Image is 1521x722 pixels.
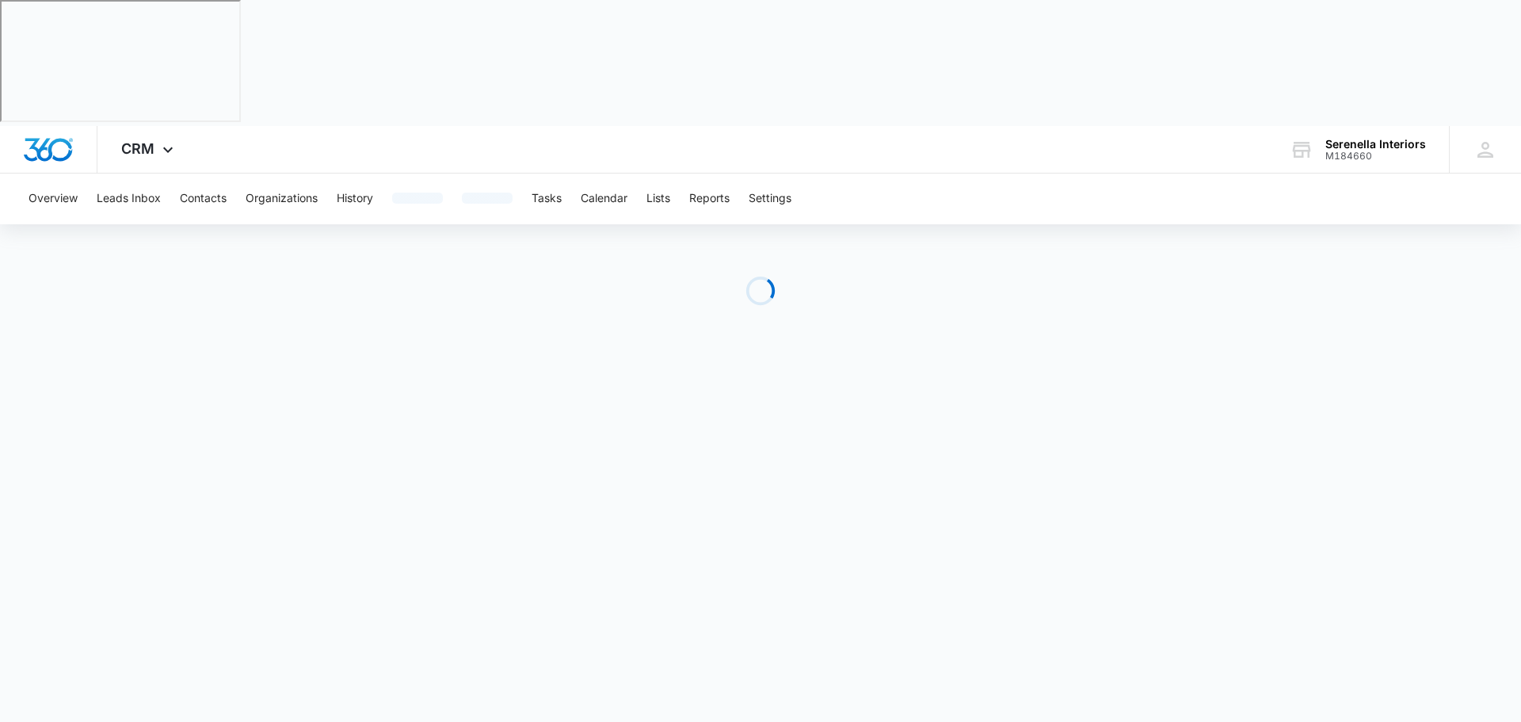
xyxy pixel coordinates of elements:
button: Reports [689,174,730,224]
button: Calendar [581,174,627,224]
div: CRM [97,126,201,173]
button: Overview [29,174,78,224]
span: CRM [121,140,154,157]
button: Organizations [246,174,318,224]
button: Settings [749,174,791,224]
button: History [337,174,373,224]
button: Contacts [180,174,227,224]
div: account name [1325,138,1426,151]
button: Tasks [532,174,562,224]
button: Lists [646,174,670,224]
div: account id [1325,151,1426,162]
button: Leads Inbox [97,174,161,224]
